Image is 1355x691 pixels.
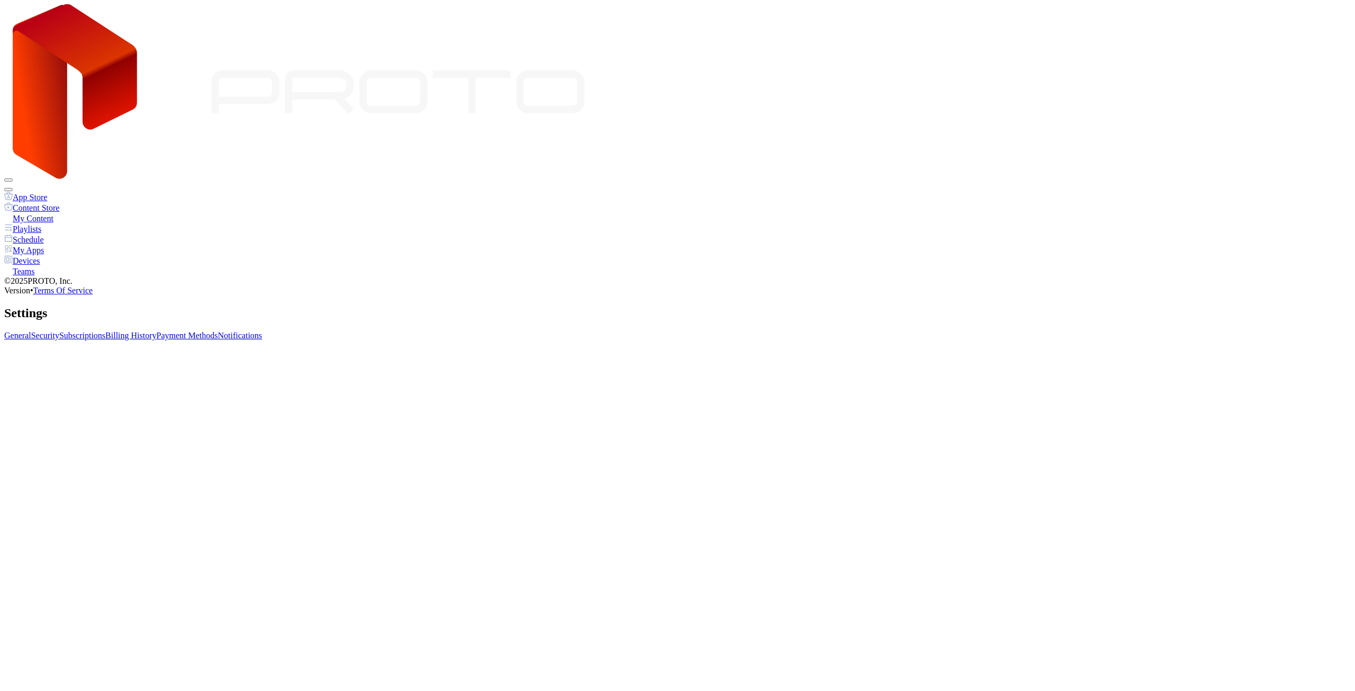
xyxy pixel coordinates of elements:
span: Version • [4,286,33,295]
a: Schedule [4,234,1351,245]
div: © 2025 PROTO, Inc. [4,276,1351,286]
a: Notifications [218,331,263,340]
a: Content Store [4,202,1351,213]
a: Terms Of Service [33,286,93,295]
a: My Content [4,213,1351,223]
a: Playlists [4,223,1351,234]
a: Security [31,331,59,340]
a: Payment Methods [157,331,218,340]
a: Devices [4,255,1351,266]
a: My Apps [4,245,1351,255]
a: General [4,331,31,340]
a: Subscriptions [59,331,105,340]
h2: Settings [4,306,1351,320]
a: Billing History [105,331,156,340]
a: App Store [4,192,1351,202]
a: Teams [4,266,1351,276]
